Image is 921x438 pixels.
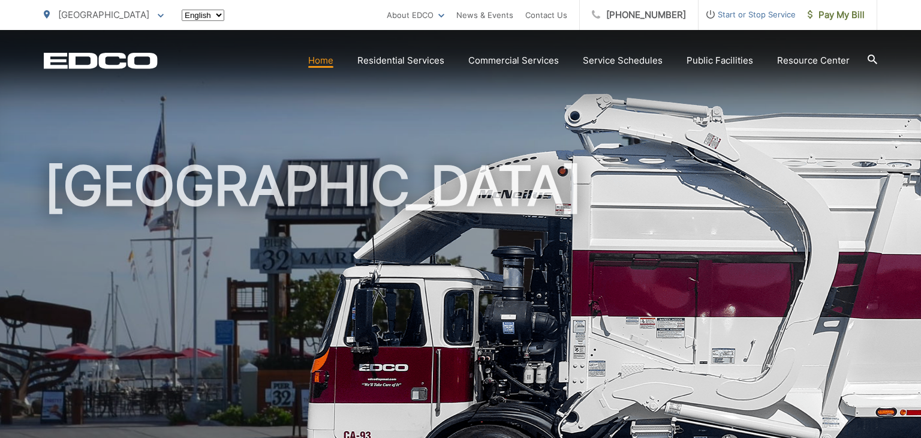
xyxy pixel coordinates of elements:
[583,53,663,68] a: Service Schedules
[387,8,444,22] a: About EDCO
[456,8,513,22] a: News & Events
[808,8,865,22] span: Pay My Bill
[357,53,444,68] a: Residential Services
[58,9,149,20] span: [GEOGRAPHIC_DATA]
[182,10,224,21] select: Select a language
[468,53,559,68] a: Commercial Services
[525,8,567,22] a: Contact Us
[777,53,850,68] a: Resource Center
[308,53,333,68] a: Home
[44,52,158,69] a: EDCD logo. Return to the homepage.
[687,53,753,68] a: Public Facilities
